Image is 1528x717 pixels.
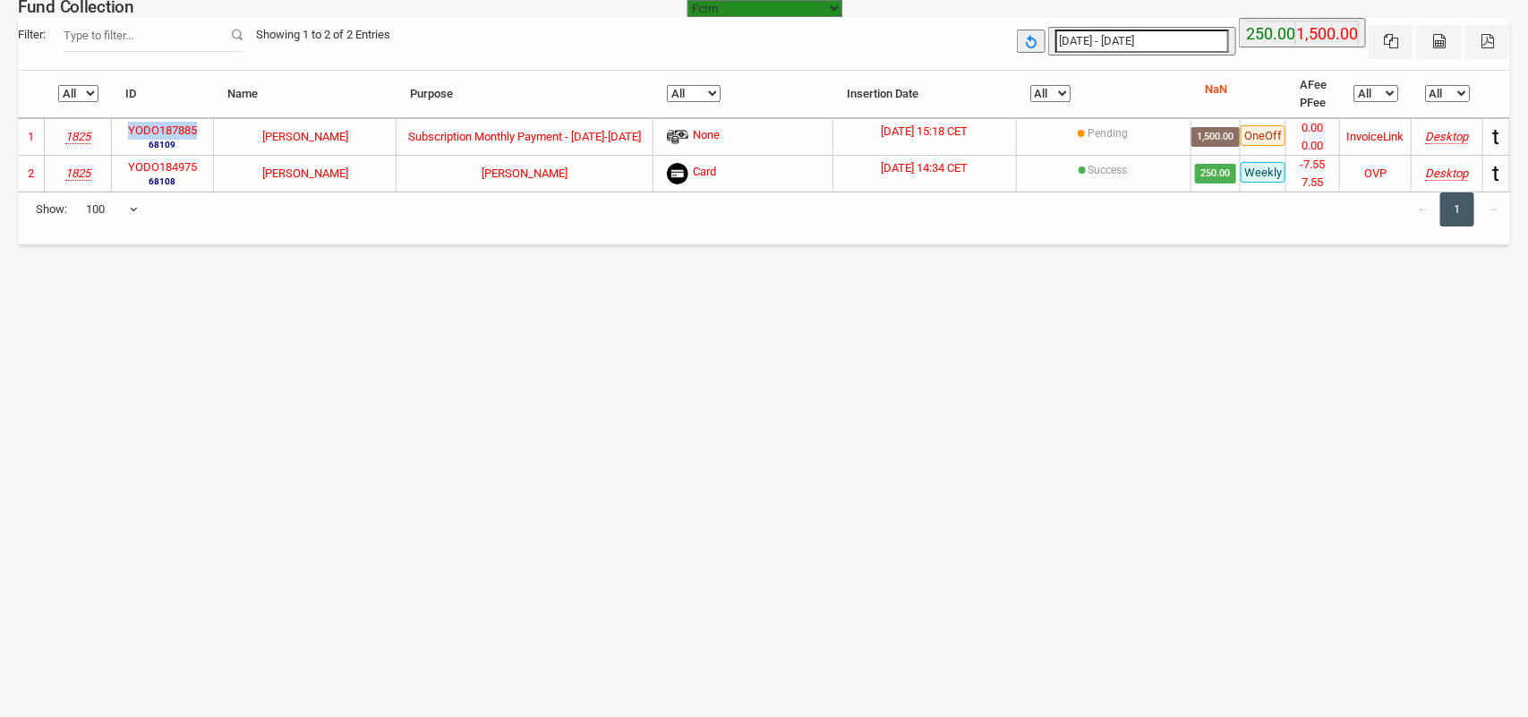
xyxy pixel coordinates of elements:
[1440,192,1474,226] a: 1
[128,175,197,188] small: 68108
[65,166,90,180] i: Yoel Molina
[1286,119,1339,137] li: 0.00
[693,126,720,148] span: None
[65,130,90,143] i: Yoel Molina
[1205,81,1227,98] p: NaN
[1195,164,1236,184] span: 250.00
[128,122,197,140] label: YODO187885
[1364,165,1387,183] div: OVP
[1191,127,1240,147] span: 1,500.00
[1369,25,1413,59] button: Excel
[64,18,243,52] input: Filter:
[1241,162,1285,183] span: Weekly
[1286,137,1339,155] li: 0.00
[1296,21,1358,47] label: 1,500.00
[1088,162,1128,178] label: [{"Status":"succeeded","disputed":"false","OutcomeMsg":"Payment complete.","transId":"pi_3RyuAtEF...
[1300,76,1327,94] li: AFee
[1465,25,1510,59] button: Pdf
[18,155,45,192] td: 2
[112,71,214,118] th: ID
[1493,161,1500,186] span: t
[1493,124,1500,149] span: t
[397,71,653,118] th: Purpose
[1088,125,1128,141] label: Pending
[243,18,404,52] div: Showing 1 to 2 of 2 Entries
[214,118,397,155] td: [PERSON_NAME]
[1406,192,1440,226] a: ←
[881,159,968,177] label: [DATE] 14:34 CET
[18,118,45,155] td: 1
[1246,21,1295,47] label: 250.00
[397,118,653,155] td: Subscription Monthly Payment - [DATE]-[DATE]
[693,163,716,184] span: Card
[1239,18,1366,47] button: 250.00 1,500.00
[128,158,197,176] label: YODO184975
[1346,128,1404,146] div: InvoiceLink
[128,138,197,151] small: 68109
[881,123,968,141] label: [DATE] 15:18 CET
[1241,125,1285,146] span: OneOff
[36,201,67,218] span: Show:
[86,201,138,218] span: 100
[1476,192,1510,226] a: →
[1286,156,1339,174] li: -7.55
[85,192,139,226] span: 100
[833,71,1017,118] th: Insertion Date
[1417,25,1462,59] button: CSV
[1425,130,1468,143] i: Desktop
[214,71,397,118] th: Name
[214,155,397,192] td: [PERSON_NAME]
[1300,94,1327,112] li: PFee
[397,155,653,192] td: [PERSON_NAME]
[1286,174,1339,192] li: 7.55
[1425,166,1468,180] i: Mozilla/5.0 (Windows NT 10.0; Win64; x64) AppleWebKit/537.36 (KHTML, like Gecko) Chrome/139.0.0.0...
